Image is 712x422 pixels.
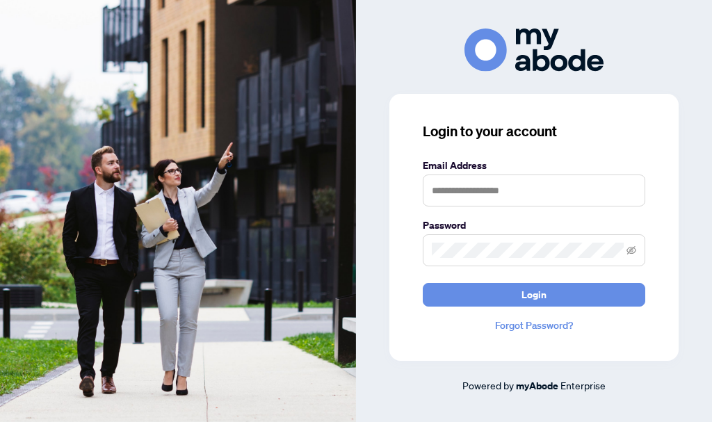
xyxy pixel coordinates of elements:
[560,379,606,391] span: Enterprise
[423,158,645,173] label: Email Address
[423,122,645,141] h3: Login to your account
[516,378,558,393] a: myAbode
[521,284,547,306] span: Login
[462,379,514,391] span: Powered by
[423,218,645,233] label: Password
[423,318,645,333] a: Forgot Password?
[423,283,645,307] button: Login
[626,245,636,255] span: eye-invisible
[464,29,604,71] img: ma-logo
